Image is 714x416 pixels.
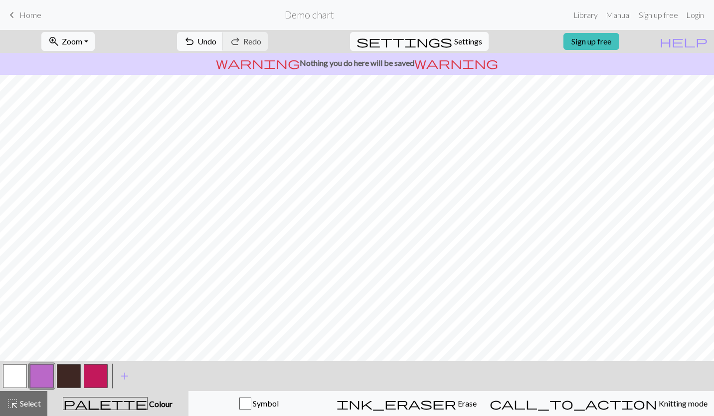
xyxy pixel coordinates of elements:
span: Symbol [251,399,279,408]
span: Home [19,10,41,19]
span: zoom_in [48,34,60,48]
span: keyboard_arrow_left [6,8,18,22]
span: help [660,34,708,48]
p: Nothing you do here will be saved [4,57,710,69]
span: highlight_alt [6,397,18,411]
button: Colour [47,391,188,416]
span: Erase [456,399,477,408]
button: Symbol [188,391,330,416]
span: Settings [454,35,482,47]
span: add [119,369,131,383]
a: Sign up free [635,5,682,25]
i: Settings [357,35,452,47]
a: Library [569,5,602,25]
a: Login [682,5,708,25]
button: Undo [177,32,223,51]
span: call_to_action [490,397,657,411]
span: settings [357,34,452,48]
button: Knitting mode [483,391,714,416]
span: Select [18,399,41,408]
a: Sign up free [563,33,619,50]
button: Erase [330,391,483,416]
span: ink_eraser [337,397,456,411]
span: warning [216,56,300,70]
h2: Demo chart [285,9,334,20]
span: warning [414,56,498,70]
span: Knitting mode [657,399,708,408]
a: Manual [602,5,635,25]
span: undo [183,34,195,48]
a: Home [6,6,41,23]
span: palette [63,397,147,411]
button: SettingsSettings [350,32,489,51]
button: Zoom [41,32,95,51]
span: Zoom [62,36,82,46]
span: Colour [148,399,173,409]
span: Undo [197,36,216,46]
